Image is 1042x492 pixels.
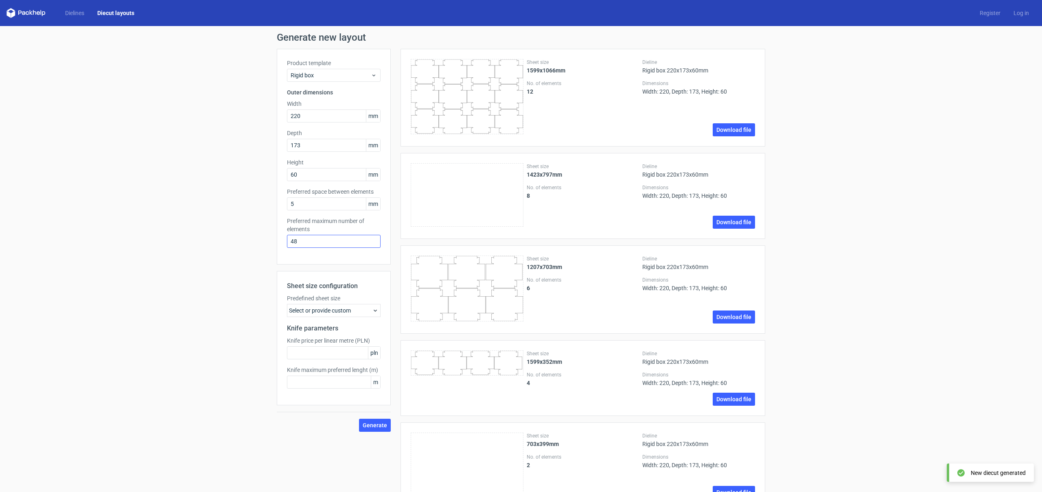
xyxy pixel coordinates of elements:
[642,256,755,262] label: Dieline
[527,350,639,357] label: Sheet size
[713,311,755,324] a: Download file
[366,139,380,151] span: mm
[91,9,141,17] a: Diecut layouts
[287,281,381,291] h2: Sheet size configuration
[366,110,380,122] span: mm
[527,256,639,262] label: Sheet size
[971,469,1026,477] div: New diecut generated
[642,163,755,170] label: Dieline
[527,88,533,95] strong: 12
[287,324,381,333] h2: Knife parameters
[642,256,755,270] div: Rigid box 220x173x60mm
[642,59,755,74] div: Rigid box 220x173x60mm
[287,100,381,108] label: Width
[527,264,562,270] strong: 1207x703mm
[287,217,381,233] label: Preferred maximum number of elements
[527,359,562,365] strong: 1599x352mm
[713,393,755,406] a: Download file
[713,216,755,229] a: Download file
[366,198,380,210] span: mm
[291,71,371,79] span: Rigid box
[642,277,755,283] label: Dimensions
[371,376,380,388] span: m
[642,372,755,378] label: Dimensions
[287,366,381,374] label: Knife maximum preferred lenght (m)
[527,277,639,283] label: No. of elements
[287,59,381,67] label: Product template
[973,9,1007,17] a: Register
[527,59,639,66] label: Sheet size
[1007,9,1035,17] a: Log in
[642,372,755,386] div: Width: 220, Depth: 173, Height: 60
[642,80,755,95] div: Width: 220, Depth: 173, Height: 60
[527,67,565,74] strong: 1599x1066mm
[527,184,639,191] label: No. of elements
[642,59,755,66] label: Dieline
[287,337,381,345] label: Knife price per linear metre (PLN)
[527,433,639,439] label: Sheet size
[642,433,755,439] label: Dieline
[527,171,562,178] strong: 1423x797mm
[642,80,755,87] label: Dimensions
[527,380,530,386] strong: 4
[527,372,639,378] label: No. of elements
[642,163,755,178] div: Rigid box 220x173x60mm
[527,285,530,291] strong: 6
[527,462,530,468] strong: 2
[287,158,381,166] label: Height
[366,168,380,181] span: mm
[363,422,387,428] span: Generate
[287,294,381,302] label: Predefined sheet size
[642,454,755,460] label: Dimensions
[642,350,755,357] label: Dieline
[277,33,765,42] h1: Generate new layout
[642,184,755,199] div: Width: 220, Depth: 173, Height: 60
[287,188,381,196] label: Preferred space between elements
[287,129,381,137] label: Depth
[642,277,755,291] div: Width: 220, Depth: 173, Height: 60
[713,123,755,136] a: Download file
[642,454,755,468] div: Width: 220, Depth: 173, Height: 60
[368,347,380,359] span: pln
[642,433,755,447] div: Rigid box 220x173x60mm
[287,304,381,317] div: Select or provide custom
[59,9,91,17] a: Dielines
[642,184,755,191] label: Dimensions
[527,163,639,170] label: Sheet size
[642,350,755,365] div: Rigid box 220x173x60mm
[527,80,639,87] label: No. of elements
[527,454,639,460] label: No. of elements
[527,441,559,447] strong: 703x399mm
[359,419,391,432] button: Generate
[287,88,381,96] h3: Outer dimensions
[527,192,530,199] strong: 8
